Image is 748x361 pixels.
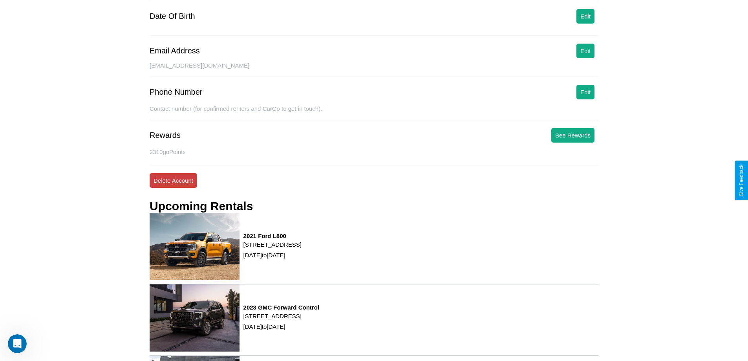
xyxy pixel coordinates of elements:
iframe: Intercom live chat [8,334,27,353]
div: Contact number (for confirmed renters and CarGo to get in touch). [150,105,598,120]
div: Give Feedback [739,165,744,196]
div: Rewards [150,131,181,140]
p: [STREET_ADDRESS] [243,311,319,321]
p: [DATE] to [DATE] [243,321,319,332]
button: Edit [576,85,594,99]
h3: 2021 Ford L800 [243,233,302,239]
div: Date Of Birth [150,12,195,21]
p: [DATE] to [DATE] [243,250,302,260]
img: rental [150,213,240,280]
button: Edit [576,9,594,24]
button: Edit [576,44,594,58]
p: [STREET_ADDRESS] [243,239,302,250]
button: Delete Account [150,173,197,188]
h3: Upcoming Rentals [150,200,253,213]
div: Email Address [150,46,200,55]
p: 2310 goPoints [150,147,598,157]
img: rental [150,284,240,352]
div: [EMAIL_ADDRESS][DOMAIN_NAME] [150,62,598,77]
h3: 2023 GMC Forward Control [243,304,319,311]
button: See Rewards [551,128,594,143]
div: Phone Number [150,88,203,97]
